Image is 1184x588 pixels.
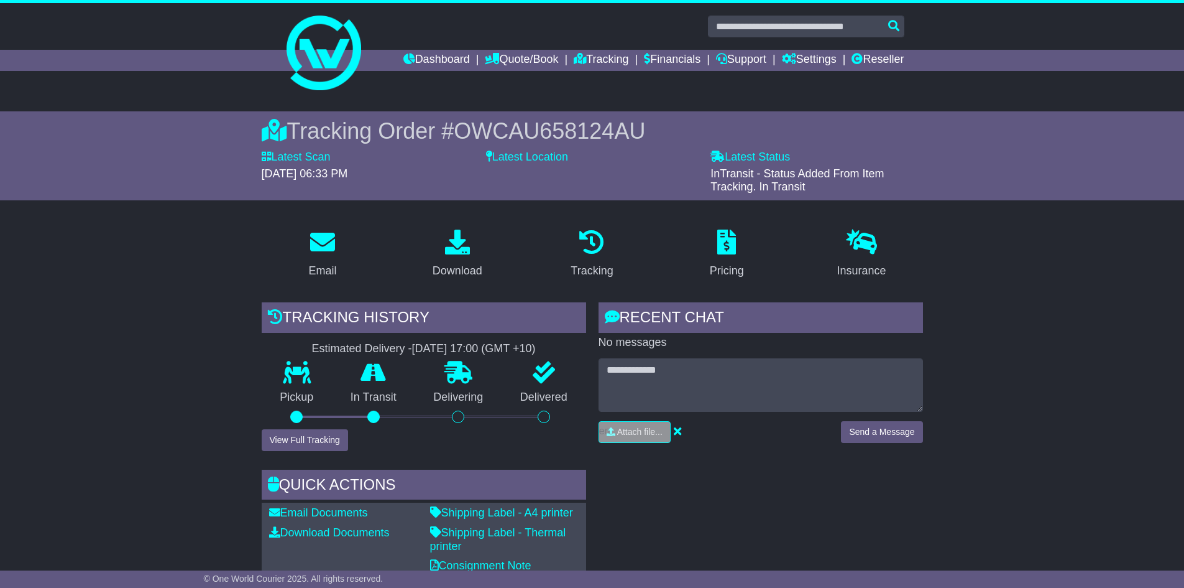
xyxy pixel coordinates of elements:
[599,302,923,336] div: RECENT CHAT
[262,167,348,180] span: [DATE] 06:33 PM
[262,302,586,336] div: Tracking history
[424,225,490,284] a: Download
[204,574,383,584] span: © One World Courier 2025. All rights reserved.
[851,50,904,71] a: Reseller
[262,429,348,451] button: View Full Tracking
[269,526,390,539] a: Download Documents
[430,559,531,572] a: Consignment Note
[702,225,752,284] a: Pricing
[486,151,568,164] label: Latest Location
[502,391,586,404] p: Delivered
[262,118,923,144] div: Tracking Order #
[710,167,884,194] span: InTransit - Status Added From Item Tracking. In Transit
[262,470,586,503] div: Quick Actions
[269,506,368,519] a: Email Documents
[710,263,744,279] div: Pricing
[433,263,482,279] div: Download
[332,391,415,404] p: In Transit
[644,50,700,71] a: Financials
[837,263,886,279] div: Insurance
[262,342,586,356] div: Estimated Delivery -
[574,50,628,71] a: Tracking
[403,50,470,71] a: Dashboard
[599,336,923,350] p: No messages
[262,391,333,404] p: Pickup
[430,506,573,519] a: Shipping Label - A4 printer
[841,421,922,443] button: Send a Message
[262,151,331,164] label: Latest Scan
[415,391,502,404] p: Delivering
[710,151,790,164] label: Latest Status
[454,118,645,144] span: OWCAU658124AU
[782,50,837,71] a: Settings
[716,50,766,71] a: Support
[571,263,613,279] div: Tracking
[562,225,621,284] a: Tracking
[485,50,558,71] a: Quote/Book
[300,225,344,284] a: Email
[430,526,566,553] a: Shipping Label - Thermal printer
[829,225,894,284] a: Insurance
[308,263,336,279] div: Email
[412,342,536,356] div: [DATE] 17:00 (GMT +10)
